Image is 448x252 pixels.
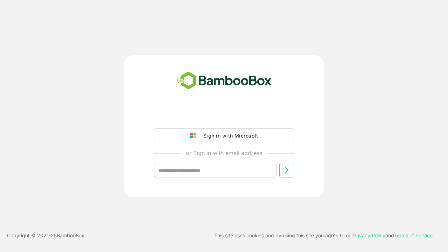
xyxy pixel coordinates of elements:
img: bamboobox [173,69,275,92]
img: google [190,133,200,139]
a: Privacy Policy [353,232,385,238]
p: or Sign in with email address [186,149,262,157]
a: Terms of Service [394,232,433,238]
div: Sign in with Microsoft [200,131,258,140]
p: Copyright © 2021- 25 BambooBox [7,231,84,240]
p: This site uses cookies and by using this site you agree to our and [214,231,433,240]
button: Sign in with Microsoft [154,128,294,143]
